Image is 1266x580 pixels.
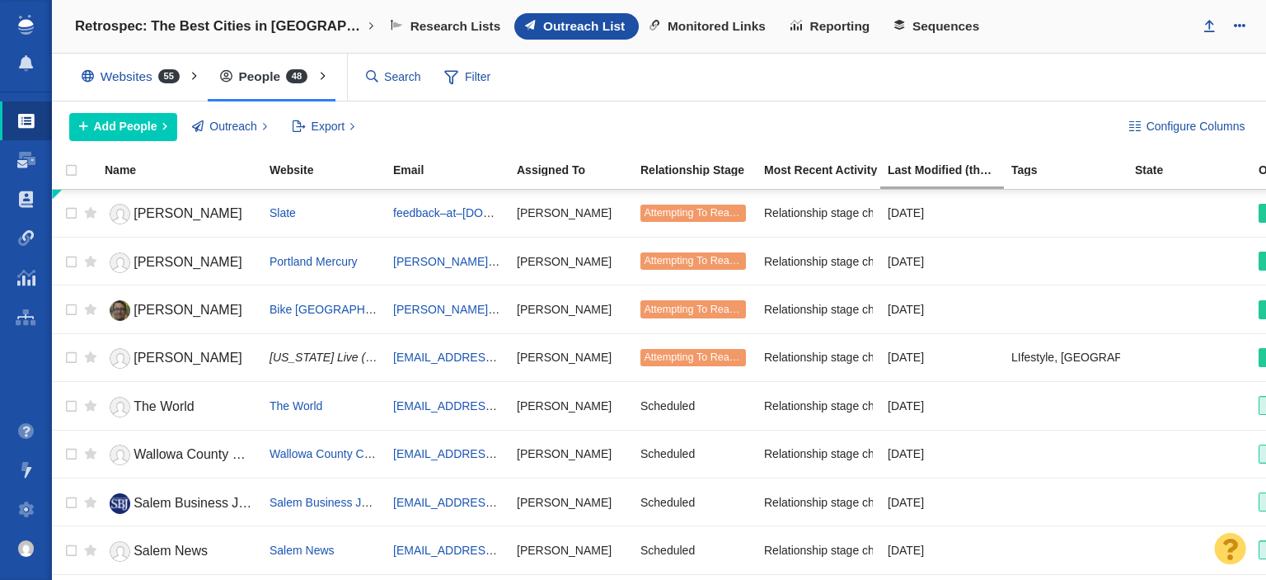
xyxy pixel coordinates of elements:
[888,291,996,327] div: [DATE]
[888,243,996,279] div: [DATE]
[517,484,626,520] div: [PERSON_NAME]
[434,62,500,93] span: Filter
[633,237,757,285] td: Attempting To Reach (1 try)
[764,164,886,176] div: Most Recent Activity
[105,200,255,229] a: [PERSON_NAME]
[393,399,588,413] a: [EMAIL_ADDRESS][DOMAIN_NAME]
[393,164,515,176] div: Email
[393,544,588,557] a: [EMAIL_ADDRESS][DOMAIN_NAME]
[543,19,625,34] span: Outreach List
[888,436,996,472] div: [DATE]
[764,205,1087,220] span: Relationship stage changed to: Attempting To Reach, 1 Attempt
[183,113,277,141] button: Outreach
[888,164,1010,176] div: Date the Contact information in this project was last edited
[359,63,429,92] input: Search
[517,164,639,176] div: Assigned To
[633,526,757,574] td: Scheduled
[668,19,766,34] span: Monitored Links
[517,532,626,568] div: [PERSON_NAME]
[640,164,762,176] div: Relationship Stage
[134,206,242,220] span: [PERSON_NAME]
[1011,164,1133,178] a: Tags
[393,303,779,316] a: [PERSON_NAME][EMAIL_ADDRESS][PERSON_NAME][DOMAIN_NAME]
[134,351,242,365] span: [PERSON_NAME]
[270,399,322,413] span: The World
[134,544,208,558] span: Salem News
[134,447,284,461] span: Wallowa County Chieftain
[393,351,588,364] a: [EMAIL_ADDRESS][DOMAIN_NAME]
[888,388,996,423] div: [DATE]
[644,351,770,363] span: Attempting To Reach (1 try)
[633,333,757,381] td: Attempting To Reach (1 try)
[393,255,683,268] a: [PERSON_NAME][EMAIL_ADDRESS][DOMAIN_NAME]
[393,164,515,178] a: Email
[134,255,242,269] span: [PERSON_NAME]
[105,164,268,176] div: Name
[888,340,996,375] div: [DATE]
[410,19,501,34] span: Research Lists
[888,532,996,568] div: [DATE]
[270,447,401,460] a: Wallowa County Chieftain
[1146,118,1245,135] span: Configure Columns
[393,496,588,509] a: [EMAIL_ADDRESS][DOMAIN_NAME]
[640,495,695,510] span: Scheduled
[640,446,695,461] span: Scheduled
[134,303,242,317] span: [PERSON_NAME]
[1119,113,1254,141] button: Configure Columns
[270,164,392,178] a: Website
[1135,164,1257,178] a: State
[69,58,199,96] div: Websites
[764,446,980,461] span: Relationship stage changed to: Scheduled
[393,447,588,460] a: [EMAIL_ADDRESS][DOMAIN_NAME]
[105,296,255,325] a: [PERSON_NAME]
[888,196,996,231] div: [DATE]
[105,344,255,373] a: [PERSON_NAME]
[810,19,870,34] span: Reporting
[393,206,555,219] a: feedback–at–[DOMAIN_NAME]
[270,544,335,557] a: Salem News
[105,441,255,469] a: Wallowa County Chieftain
[644,255,770,266] span: Attempting To Reach (1 try)
[633,382,757,430] td: Scheduled
[270,351,446,364] span: [US_STATE] Live (The Oregonian)
[764,398,980,413] span: Relationship stage changed to: Scheduled
[75,18,363,35] h4: Retrospec: The Best Cities in [GEOGRAPHIC_DATA] for Beginning Bikers
[134,399,195,413] span: The World
[209,118,257,135] span: Outreach
[312,118,345,135] span: Export
[640,543,695,558] span: Scheduled
[105,248,255,277] a: [PERSON_NAME]
[517,340,626,375] div: [PERSON_NAME]
[270,255,358,268] a: Portland Mercury
[633,285,757,333] td: Attempting To Reach (1 try)
[780,13,884,40] a: Reporting
[94,118,157,135] span: Add People
[158,69,180,83] span: 55
[633,478,757,526] td: Scheduled
[764,254,1087,269] span: Relationship stage changed to: Attempting To Reach, 1 Attempt
[105,164,268,178] a: Name
[633,190,757,238] td: Attempting To Reach (1 try)
[134,496,275,510] span: Salem Business Journal
[640,164,762,178] a: Relationship Stage
[270,496,393,509] a: Salem Business Journal
[517,291,626,327] div: [PERSON_NAME]
[270,303,415,316] a: Bike [GEOGRAPHIC_DATA]
[633,430,757,478] td: Scheduled
[888,484,996,520] div: [DATE]
[764,495,980,510] span: Relationship stage changed to: Scheduled
[764,543,980,558] span: Relationship stage changed to: Scheduled
[1135,164,1257,176] div: State
[644,207,770,219] span: Attempting To Reach (1 try)
[270,206,296,219] a: Slate
[884,13,993,40] a: Sequences
[270,164,392,176] div: Website
[644,304,770,315] span: Attempting To Reach (1 try)
[1011,350,1216,365] span: LIfestyle, PR, travel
